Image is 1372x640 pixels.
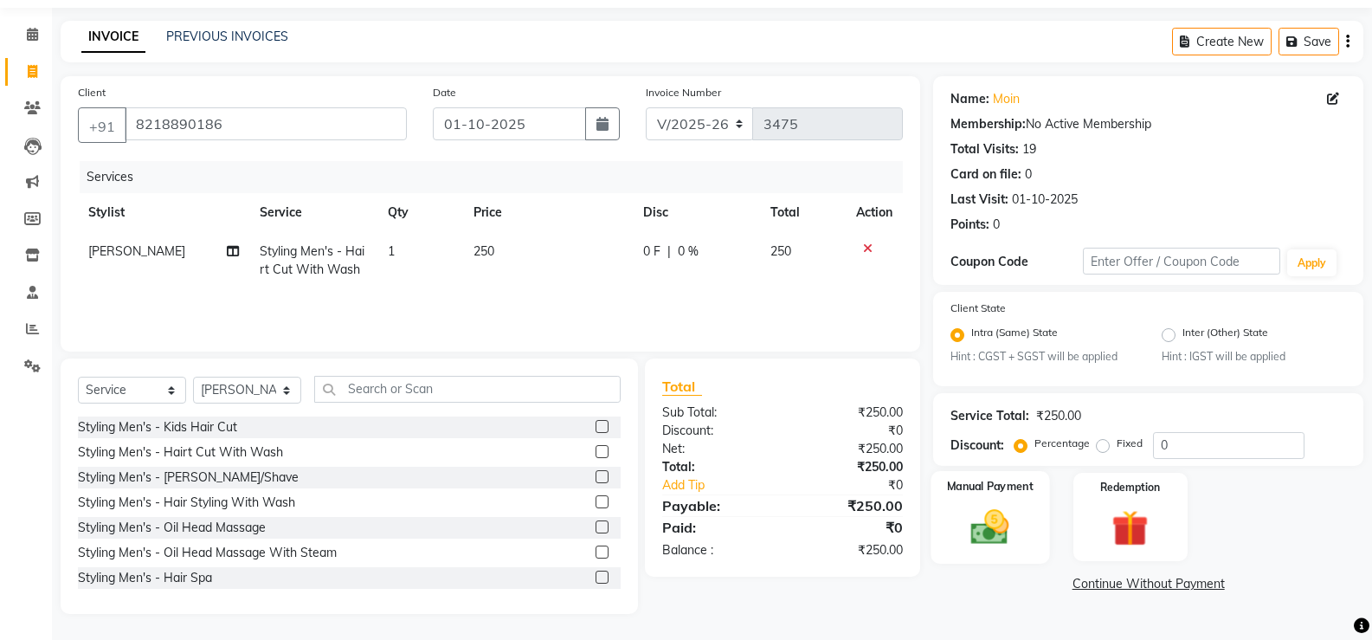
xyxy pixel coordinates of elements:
div: 01-10-2025 [1012,191,1078,209]
font: INVOICE [88,29,138,44]
font: Styling Men's - Oil Head Massage With Steam [78,545,337,560]
font: Fixed [1117,436,1143,449]
font: Total [770,204,800,220]
font: Discount: [662,423,713,438]
font: Styling Men's - Oil Head Massage [78,520,266,535]
font: ₹250.00 [858,441,903,456]
font: Qty [388,204,409,220]
font: Manual Payment [947,479,1034,493]
font: 1 [388,243,395,259]
font: 0 F [643,243,660,259]
font: Redemption [1100,481,1160,494]
font: Paid: [662,519,696,536]
font: ₹250.00 [858,542,903,558]
font: Save [1304,34,1331,49]
font: Card on file: [950,166,1021,182]
font: ₹250.00 [847,497,903,514]
img: _gift.svg [1100,506,1160,552]
font: No Active Membership [1026,116,1151,132]
font: Net: [662,441,685,456]
a: Moin [993,90,1020,108]
font: Service [260,204,302,220]
font: Total [662,378,695,395]
div: 19 [1022,140,1036,158]
font: 250 [473,243,494,259]
font: Membership: [950,116,1026,132]
input: Search or Scan [314,376,621,403]
font: Styling Men's - Hairt Cut With Wash [78,444,283,460]
font: Total: [662,459,695,475]
font: Invoice Number [646,86,721,99]
font: Apply [1298,256,1326,269]
font: Hint : CGST + SGST will be applied [950,350,1118,363]
font: 0 % [678,243,699,259]
font: Services [87,169,133,184]
font: ₹0 [888,423,903,438]
button: Apply [1287,249,1337,276]
font: | [667,243,671,259]
font: Discount: [950,437,1004,453]
a: Add Tip [649,476,805,495]
font: Create New [1196,34,1264,49]
font: Total Visits: [950,141,1019,157]
font: Sub Total: [662,404,717,420]
font: Name: [950,91,989,107]
input: Enter Offer / Coupon Code [1083,248,1280,275]
font: Inter (Other) State [1182,326,1268,339]
font: Continue Without Payment [1072,576,1225,592]
img: _cash.svg [959,505,1021,549]
button: Create New [1172,28,1272,55]
font: [PERSON_NAME] [88,243,185,259]
font: Styling Men's - Kids Hair Cut [78,419,237,435]
a: PREVIOUS INVOICES [166,29,288,44]
font: +91 [89,118,115,135]
font: Disc [643,204,668,220]
font: 0 [993,217,1000,232]
font: Payable: [662,497,720,514]
font: ₹250.00 [1036,408,1081,423]
font: 0 [1025,166,1032,182]
font: : [711,542,713,558]
button: +91 [78,107,126,143]
font: Styling Men's - Hair Styling With Wash [78,495,295,510]
input: Search by Name/Mobile/Email/Code [125,107,407,140]
font: ₹250.00 [857,459,903,475]
font: Percentage [1034,436,1090,449]
font: Action [856,204,892,220]
font: Styling Men's - Hair Spa [78,570,212,585]
font: ₹0 [888,477,903,493]
font: Styling Men's - Hairt Cut With Wash [260,243,364,277]
font: Client [78,86,106,99]
font: Hint : IGST will be applied [1162,350,1285,363]
font: Intra (Same) State [971,326,1058,339]
font: 250 [770,243,791,259]
font: ₹250.00 [858,404,903,420]
font: Client State [950,301,1006,314]
button: Save [1279,28,1339,55]
font: Last Visit: [950,191,1008,207]
font: Stylist [88,204,125,220]
font: ₹0 [886,519,903,536]
font: Add Tip [662,477,705,493]
font: Coupon Code [950,254,1028,269]
font: Styling Men's - [PERSON_NAME]/Shave [78,469,299,485]
font: Service Total: [950,408,1029,423]
font: Points: [950,217,989,232]
font: Balance [662,542,707,558]
font: Price [473,204,502,220]
font: Date [433,86,456,99]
